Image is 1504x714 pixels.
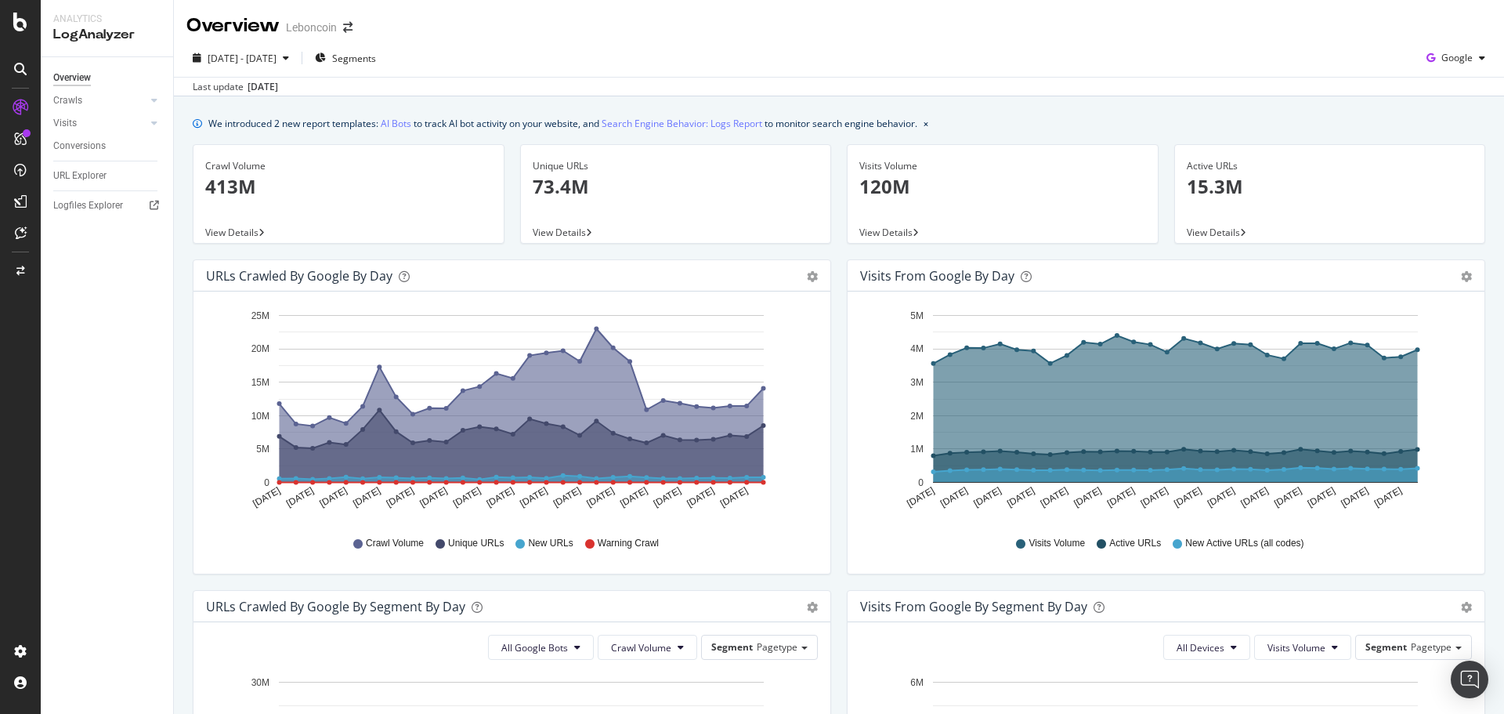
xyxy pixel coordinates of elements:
[186,45,295,71] button: [DATE] - [DATE]
[1109,537,1161,550] span: Active URLs
[256,444,269,455] text: 5M
[1039,485,1070,509] text: [DATE]
[910,377,924,388] text: 3M
[251,411,269,422] text: 10M
[533,159,819,173] div: Unique URLs
[1206,485,1237,509] text: [DATE]
[1239,485,1271,509] text: [DATE]
[251,310,269,321] text: 25M
[208,52,277,65] span: [DATE] - [DATE]
[1365,640,1407,654] span: Segment
[53,198,162,214] a: Logfiles Explorer
[488,635,594,660] button: All Google Bots
[1072,485,1103,509] text: [DATE]
[193,80,278,94] div: Last update
[53,115,77,132] div: Visits
[251,485,282,509] text: [DATE]
[585,485,616,509] text: [DATE]
[381,115,411,132] a: AI Bots
[53,168,162,184] a: URL Explorer
[718,485,750,509] text: [DATE]
[757,640,797,654] span: Pagetype
[860,599,1087,614] div: Visits from Google By Segment By Day
[910,444,924,455] text: 1M
[1267,641,1325,654] span: Visits Volume
[53,198,123,214] div: Logfiles Explorer
[418,485,449,509] text: [DATE]
[602,115,762,132] a: Search Engine Behavior: Logs Report
[551,485,583,509] text: [DATE]
[860,304,1466,522] svg: A chart.
[1254,635,1351,660] button: Visits Volume
[309,45,382,71] button: Segments
[1461,602,1472,613] div: gear
[53,70,91,86] div: Overview
[1005,485,1036,509] text: [DATE]
[1105,485,1137,509] text: [DATE]
[1272,485,1303,509] text: [DATE]
[206,304,812,522] svg: A chart.
[1187,159,1473,173] div: Active URLs
[807,271,818,282] div: gear
[860,268,1014,284] div: Visits from Google by day
[1372,485,1404,509] text: [DATE]
[318,485,349,509] text: [DATE]
[251,677,269,688] text: 30M
[206,599,465,614] div: URLs Crawled by Google By Segment By Day
[905,485,936,509] text: [DATE]
[1451,661,1488,698] div: Open Intercom Messenger
[208,115,917,132] div: We introduced 2 new report templates: to track AI bot activity on your website, and to monitor se...
[1441,51,1473,64] span: Google
[910,310,924,321] text: 5M
[910,411,924,422] text: 2M
[910,344,924,355] text: 4M
[618,485,649,509] text: [DATE]
[1029,537,1085,550] span: Visits Volume
[53,138,162,154] a: Conversions
[518,485,549,509] text: [DATE]
[53,138,106,154] div: Conversions
[528,537,573,550] span: New URLs
[1163,635,1250,660] button: All Devices
[611,641,671,654] span: Crawl Volume
[366,537,424,550] span: Crawl Volume
[652,485,683,509] text: [DATE]
[1306,485,1337,509] text: [DATE]
[53,70,162,86] a: Overview
[859,159,1146,173] div: Visits Volume
[332,52,376,65] span: Segments
[1177,641,1224,654] span: All Devices
[1187,173,1473,200] p: 15.3M
[1339,485,1370,509] text: [DATE]
[53,92,146,109] a: Crawls
[972,485,1003,509] text: [DATE]
[918,477,924,488] text: 0
[501,641,568,654] span: All Google Bots
[53,26,161,44] div: LogAnalyzer
[451,485,483,509] text: [DATE]
[1187,226,1240,239] span: View Details
[264,477,269,488] text: 0
[53,168,107,184] div: URL Explorer
[206,268,392,284] div: URLs Crawled by Google by day
[533,173,819,200] p: 73.4M
[1139,485,1170,509] text: [DATE]
[859,173,1146,200] p: 120M
[598,537,659,550] span: Warning Crawl
[533,226,586,239] span: View Details
[485,485,516,509] text: [DATE]
[284,485,316,509] text: [DATE]
[598,635,697,660] button: Crawl Volume
[1185,537,1303,550] span: New Active URLs (all codes)
[910,677,924,688] text: 6M
[711,640,753,654] span: Segment
[205,173,492,200] p: 413M
[920,112,932,135] button: close banner
[286,20,337,35] div: Leboncoin
[1461,271,1472,282] div: gear
[205,159,492,173] div: Crawl Volume
[251,344,269,355] text: 20M
[685,485,716,509] text: [DATE]
[1420,45,1491,71] button: Google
